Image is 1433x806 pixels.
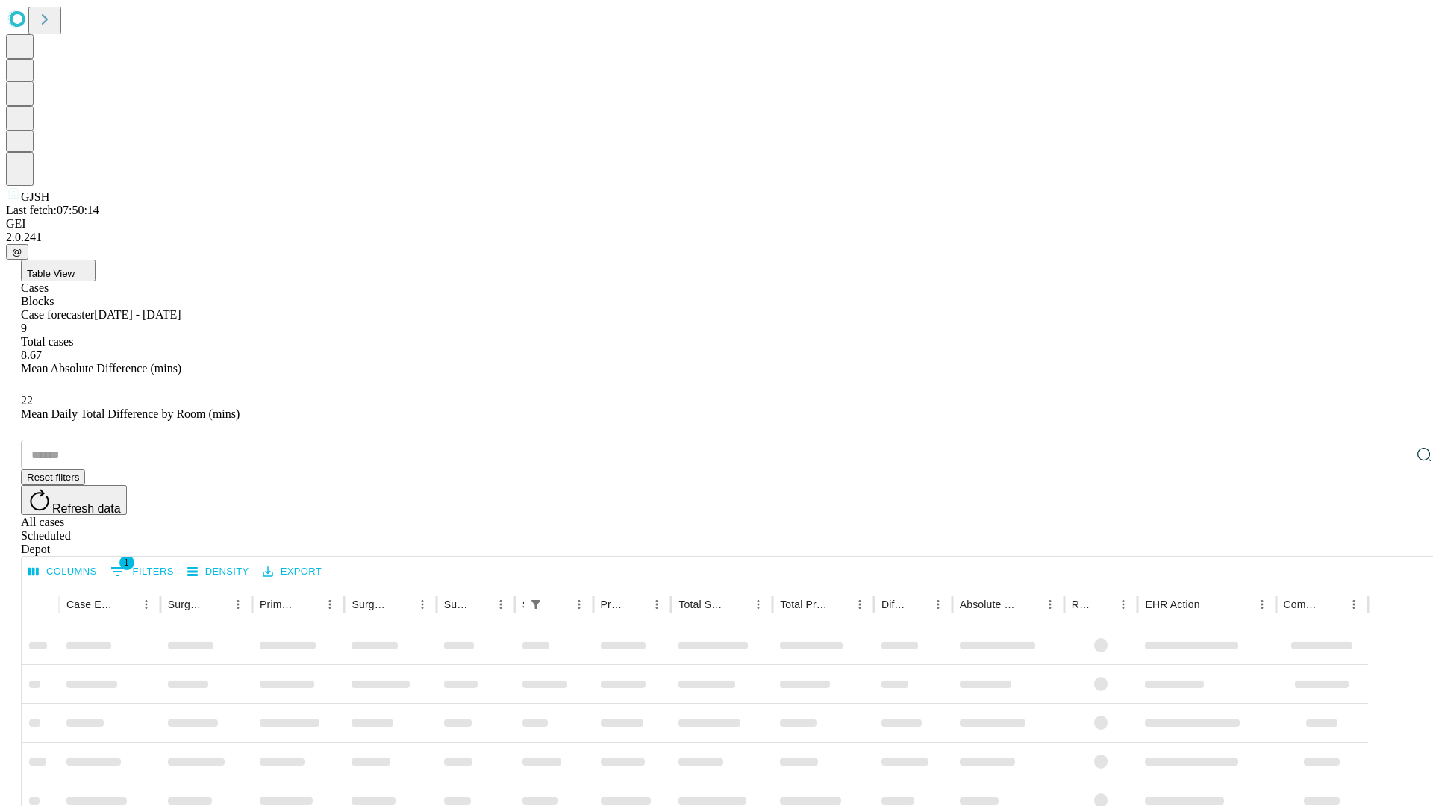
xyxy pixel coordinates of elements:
div: Comments [1284,599,1321,610]
button: Menu [228,594,249,615]
button: Sort [115,594,136,615]
button: Menu [136,594,157,615]
div: Predicted In Room Duration [601,599,625,610]
div: Surgery Date [444,599,468,610]
div: GEI [6,217,1427,231]
button: Export [259,560,325,584]
button: Menu [412,594,433,615]
span: Refresh data [52,502,121,515]
button: Reset filters [21,469,85,485]
span: 8.67 [21,349,42,361]
button: Menu [1113,594,1134,615]
button: Menu [646,594,667,615]
div: Resolved in EHR [1072,599,1091,610]
button: Sort [548,594,569,615]
button: Menu [849,594,870,615]
span: [DATE] - [DATE] [94,308,181,321]
div: 1 active filter [525,594,546,615]
button: Menu [748,594,769,615]
button: Menu [319,594,340,615]
button: Sort [207,594,228,615]
button: Menu [1252,594,1273,615]
button: @ [6,244,28,260]
button: Show filters [525,594,546,615]
div: EHR Action [1145,599,1199,610]
span: Last fetch: 07:50:14 [6,204,99,216]
span: 22 [21,394,33,407]
div: Primary Service [260,599,297,610]
div: Scheduled In Room Duration [522,599,524,610]
span: @ [12,246,22,257]
div: Total Scheduled Duration [678,599,725,610]
button: Menu [490,594,511,615]
button: Sort [625,594,646,615]
button: Sort [299,594,319,615]
span: 9 [21,322,27,334]
div: 2.0.241 [6,231,1427,244]
div: Case Epic Id [66,599,113,610]
span: Mean Daily Total Difference by Room (mins) [21,407,240,420]
button: Refresh data [21,485,127,515]
span: GJSH [21,190,49,203]
div: Surgery Name [352,599,389,610]
button: Table View [21,260,96,281]
div: Difference [881,599,905,610]
span: Table View [27,268,75,279]
button: Sort [1323,594,1343,615]
button: Sort [1202,594,1223,615]
div: Absolute Difference [960,599,1017,610]
span: Case forecaster [21,308,94,321]
button: Sort [907,594,928,615]
button: Sort [469,594,490,615]
span: Reset filters [27,472,79,483]
button: Menu [928,594,949,615]
span: 1 [119,555,134,570]
span: Mean Absolute Difference (mins) [21,362,181,375]
button: Density [184,560,253,584]
button: Menu [1040,594,1061,615]
button: Sort [1019,594,1040,615]
div: Surgeon Name [168,599,205,610]
button: Sort [1092,594,1113,615]
button: Menu [1343,594,1364,615]
button: Menu [569,594,590,615]
div: Total Predicted Duration [780,599,827,610]
button: Show filters [107,560,178,584]
button: Sort [391,594,412,615]
span: Total cases [21,335,73,348]
button: Select columns [25,560,101,584]
button: Sort [828,594,849,615]
button: Sort [727,594,748,615]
